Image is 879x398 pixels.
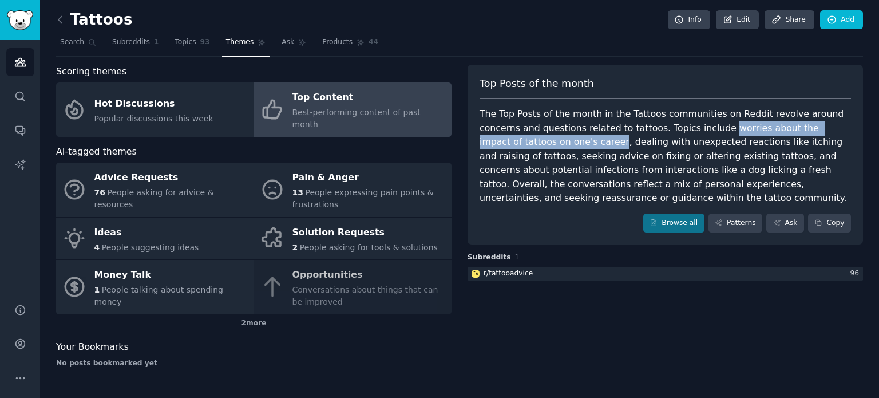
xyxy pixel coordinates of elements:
span: Scoring themes [56,65,126,79]
span: People asking for advice & resources [94,188,214,209]
a: Money Talk1People talking about spending money [56,260,254,314]
span: People asking for tools & solutions [300,243,438,252]
span: People suggesting ideas [102,243,199,252]
div: r/ tattooadvice [484,269,533,279]
img: tattooadvice [472,270,480,278]
span: 1 [515,253,520,261]
span: Popular discussions this week [94,114,213,123]
a: Ask [766,214,804,233]
a: Add [820,10,863,30]
span: Search [60,37,84,48]
div: Advice Requests [94,169,248,187]
span: 44 [369,37,378,48]
div: 96 [850,269,863,279]
span: Subreddits [112,37,150,48]
span: 2 [292,243,298,252]
a: Subreddits1 [108,33,163,57]
a: Ideas4People suggesting ideas [56,218,254,260]
div: No posts bookmarked yet [56,358,452,369]
a: Info [668,10,710,30]
span: Best-performing content of past month [292,108,421,129]
span: People expressing pain points & frustrations [292,188,434,209]
span: Top Posts of the month [480,77,594,91]
a: Hot DiscussionsPopular discussions this week [56,82,254,137]
a: Search [56,33,100,57]
button: Copy [808,214,851,233]
span: AI-tagged themes [56,145,137,159]
span: Your Bookmarks [56,340,129,354]
a: Patterns [708,214,762,233]
div: 2 more [56,314,452,333]
h2: Tattoos [56,11,133,29]
a: Advice Requests76People asking for advice & resources [56,163,254,217]
a: Pain & Anger13People expressing pain points & frustrations [254,163,452,217]
a: tattooadvicer/tattooadvice96 [468,267,863,281]
div: Top Content [292,89,446,107]
a: Solution Requests2People asking for tools & solutions [254,218,452,260]
div: Money Talk [94,266,248,285]
span: 1 [154,37,159,48]
span: Themes [226,37,254,48]
span: Ask [282,37,294,48]
a: Themes [222,33,270,57]
a: Topics93 [171,33,213,57]
span: Subreddits [468,253,511,263]
span: Products [322,37,353,48]
span: 13 [292,188,303,197]
a: Top ContentBest-performing content of past month [254,82,452,137]
div: The Top Posts of the month in the Tattoos communities on Reddit revolve around concerns and quest... [480,107,851,206]
div: Pain & Anger [292,169,446,187]
span: People talking about spending money [94,285,223,306]
a: Browse all [643,214,704,233]
div: Hot Discussions [94,94,213,113]
span: 76 [94,188,105,197]
div: Ideas [94,223,199,242]
a: Share [765,10,814,30]
div: Solution Requests [292,223,438,242]
span: 93 [200,37,210,48]
a: Edit [716,10,759,30]
span: 1 [94,285,100,294]
img: GummySearch logo [7,10,33,30]
span: Topics [175,37,196,48]
a: Products44 [318,33,382,57]
span: 4 [94,243,100,252]
a: Ask [278,33,310,57]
